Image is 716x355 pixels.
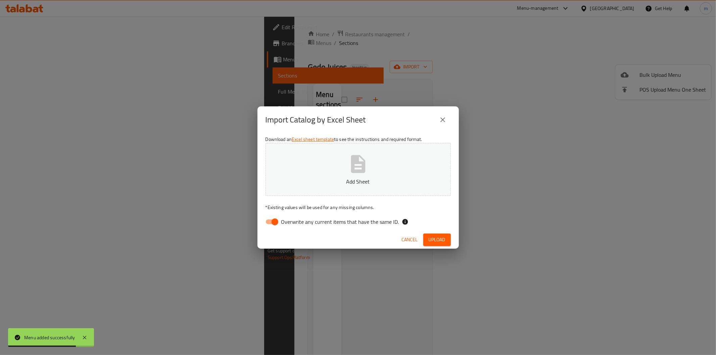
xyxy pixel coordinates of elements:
span: Overwrite any current items that have the same ID. [281,218,399,226]
button: Cancel [399,234,421,246]
h2: Import Catalog by Excel Sheet [266,114,366,125]
svg: If the overwrite option isn't selected, then the items that match an existing ID will be ignored ... [402,218,409,225]
button: close [435,112,451,128]
span: Upload [429,236,445,244]
p: Existing values will be used for any missing columns. [266,204,451,211]
p: Add Sheet [276,177,440,186]
button: Upload [423,234,451,246]
div: Menu added successfully [24,334,75,341]
a: Excel sheet template [292,135,334,144]
button: Add Sheet [266,143,451,196]
div: Download an to see the instructions and required format. [257,133,459,231]
span: Cancel [402,236,418,244]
